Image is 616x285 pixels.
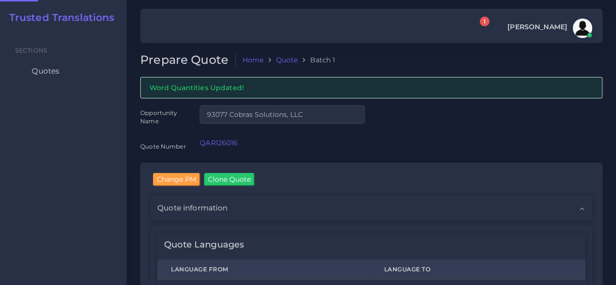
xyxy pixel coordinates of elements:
div: Quote information [150,196,592,220]
a: [PERSON_NAME]avatar [503,19,596,38]
span: 1 [480,17,489,26]
th: Language From [157,260,370,280]
img: avatar [573,19,592,38]
a: Trusted Translations [2,12,114,23]
span: Sections [15,47,47,54]
span: [PERSON_NAME] [507,23,567,30]
input: Change PM [153,173,200,186]
span: Quote information [157,203,227,213]
label: Quote Number [140,142,186,151]
th: Language To [370,260,585,280]
span: Quotes [32,66,59,76]
li: Batch 1 [298,55,335,65]
div: Word Quantities Updated! [140,77,602,98]
a: 1 [471,22,488,35]
input: Clone Quote [204,173,255,186]
h4: Quote Languages [164,240,244,250]
a: Quote [276,55,298,65]
a: QAR126016 [200,138,238,147]
a: Home [243,55,264,65]
a: Quotes [7,61,119,81]
h2: Prepare Quote [140,53,236,67]
label: Opportunity Name [140,109,186,126]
